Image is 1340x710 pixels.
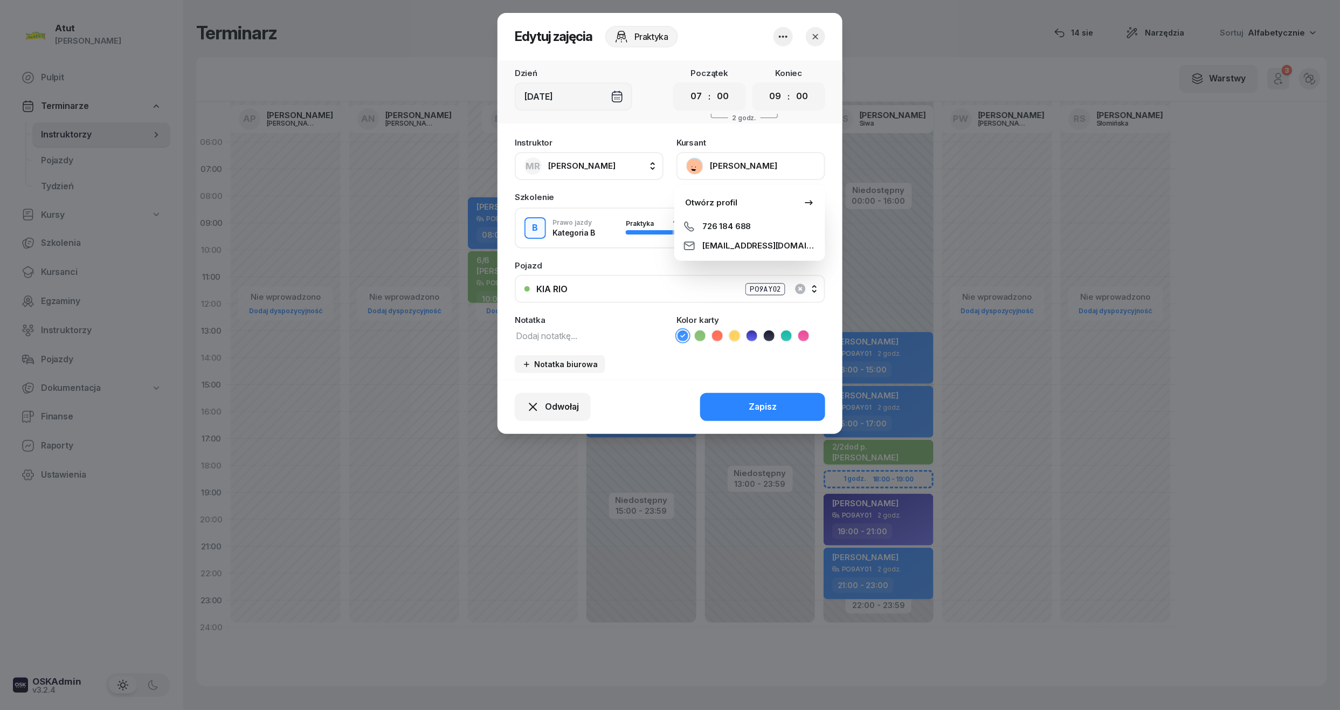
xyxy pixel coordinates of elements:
[700,393,825,421] button: Zapisz
[515,28,592,45] h2: Edytuj zajęcia
[788,90,790,103] div: :
[522,360,598,369] div: Notatka biurowa
[685,196,737,210] div: Otwórz profil
[749,400,777,414] div: Zapisz
[515,393,591,421] button: Odwołaj
[548,161,616,171] span: [PERSON_NAME]
[515,275,825,303] button: KIA RIOPO9AY02
[745,283,785,295] div: PO9AY02
[526,162,541,171] span: MR
[515,355,605,373] button: Notatka biurowa
[545,400,579,414] span: Odwołaj
[536,285,568,293] div: KIA RIO
[515,152,664,180] button: MR[PERSON_NAME]
[676,152,825,180] button: [PERSON_NAME]
[709,90,711,103] div: :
